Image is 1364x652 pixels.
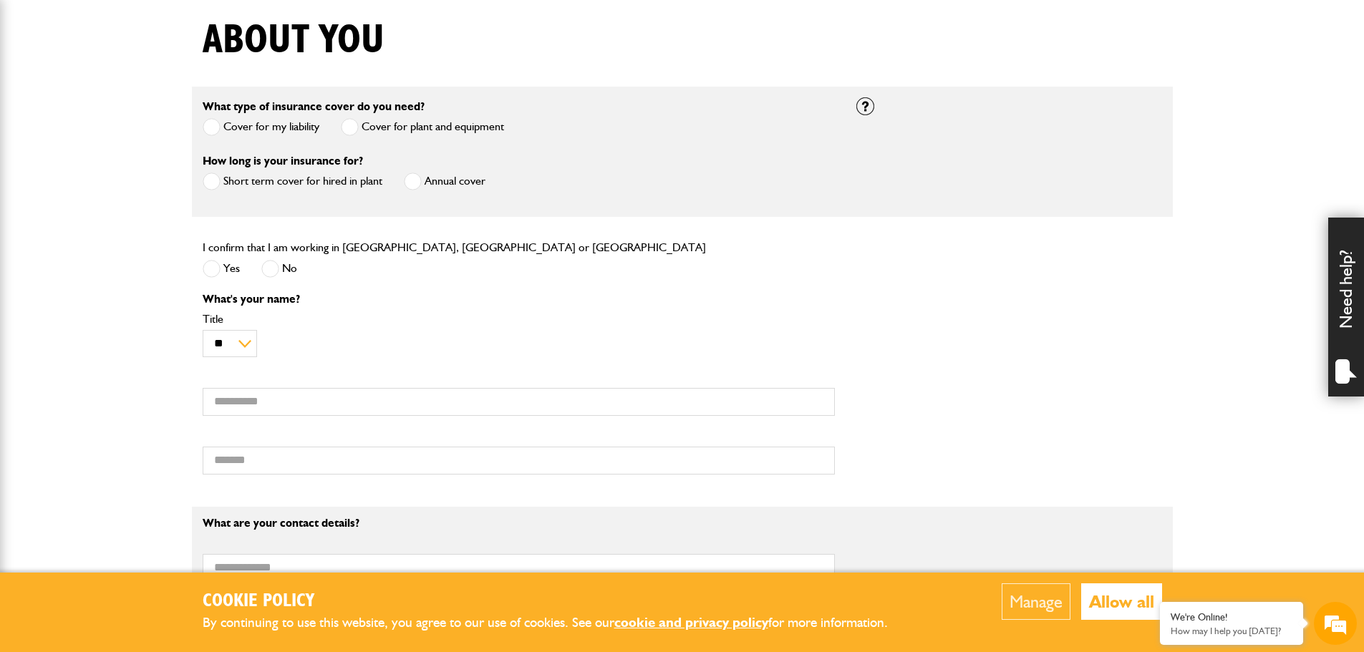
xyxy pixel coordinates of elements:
label: How long is your insurance for? [203,155,363,167]
label: Annual cover [404,172,485,190]
div: We're Online! [1171,611,1292,623]
h2: Cookie Policy [203,590,911,613]
label: Short term cover for hired in plant [203,172,382,190]
label: No [261,260,297,278]
p: How may I help you today? [1171,626,1292,636]
button: Manage [1002,583,1070,620]
label: What type of insurance cover do you need? [203,101,425,112]
label: Cover for my liability [203,118,319,136]
p: What's your name? [203,293,835,305]
div: Need help? [1328,218,1364,396]
p: By continuing to use this website, you agree to our use of cookies. See our for more information. [203,612,911,634]
label: Title [203,313,835,325]
button: Allow all [1081,583,1162,620]
label: Cover for plant and equipment [341,118,504,136]
label: I confirm that I am working in [GEOGRAPHIC_DATA], [GEOGRAPHIC_DATA] or [GEOGRAPHIC_DATA] [203,242,706,253]
label: Yes [203,260,240,278]
a: cookie and privacy policy [614,614,768,631]
h1: About you [203,16,384,64]
p: What are your contact details? [203,517,835,529]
